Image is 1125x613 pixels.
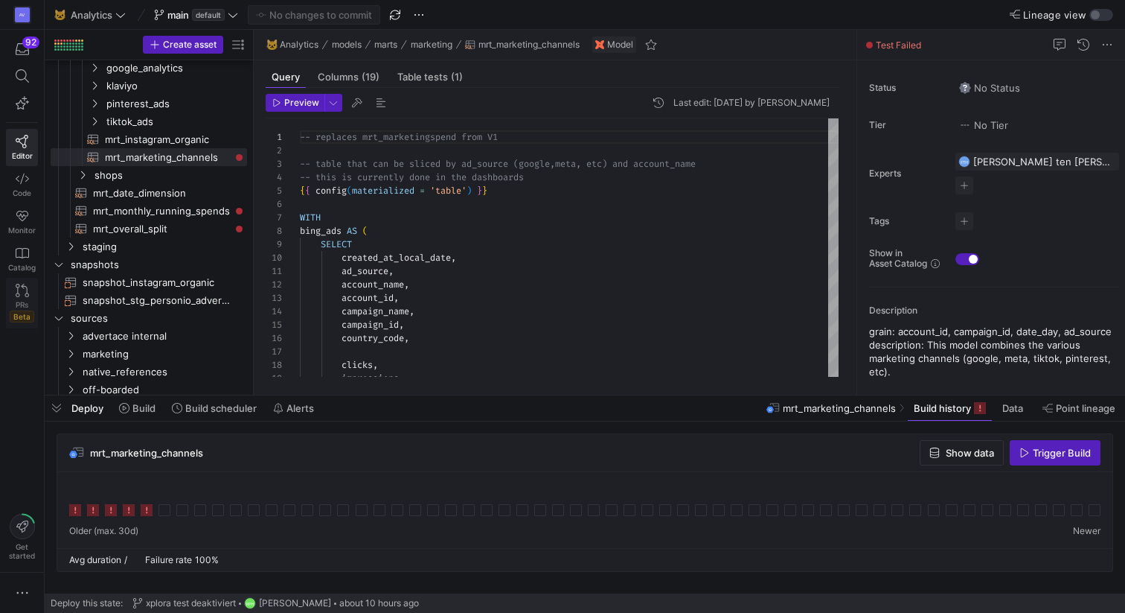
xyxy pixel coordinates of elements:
span: campaign_id [342,319,399,331]
div: Press SPACE to select this row. [51,59,247,77]
div: Press SPACE to select this row. [51,273,247,291]
div: Press SPACE to select this row. [51,95,247,112]
span: Test Failed [876,39,921,51]
span: } [482,185,487,197]
span: Editor [12,151,33,160]
div: Press SPACE to select this row. [51,345,247,363]
span: Query [272,72,300,82]
span: advertace internal [83,328,245,345]
span: bing_ads [300,225,342,237]
span: Show in Asset Catalog [869,248,927,269]
span: , [394,292,399,304]
a: mrt_marketing_channels​​​​​​​​​​ [51,148,247,166]
span: Show data [946,447,994,459]
span: -- table that can be sliced by ad_source (google, [300,158,555,170]
a: AV [6,2,38,28]
span: Status [869,83,943,93]
span: Data [1002,402,1023,414]
button: 🐱Analytics [51,5,129,25]
span: } [477,185,482,197]
div: 7 [266,211,282,224]
div: 16 [266,331,282,345]
div: 5 [266,184,282,197]
div: 12 [266,278,282,291]
button: mrt_marketing_channels [461,36,583,54]
span: Analytics [71,9,112,21]
div: 10 [266,251,282,264]
span: off-boarded [83,381,245,398]
a: mrt_date_dimension​​​​​​​​​​ [51,184,247,202]
span: ) [467,185,472,197]
span: Older (max. 30d) [69,526,138,536]
img: No status [959,82,971,94]
div: 9 [266,238,282,251]
span: Newer [1073,526,1100,536]
span: xplora test deaktiviert [146,598,236,609]
span: -- this is currently done in the dashboards [300,171,524,183]
div: 11 [266,264,282,278]
span: sources [71,310,245,327]
span: { [300,185,305,197]
span: mrt_monthly_running_spends​​​​​​​​​​ [93,203,230,220]
span: mrt_marketing_channels [90,447,203,459]
span: tiktok_ads [106,113,245,130]
div: Press SPACE to select this row. [51,381,247,398]
span: Code [13,188,31,197]
span: Tags [869,216,943,226]
button: Show data [920,440,1004,466]
span: mrt_instagram_organic​​​​​​​​​​ [105,131,230,148]
button: marts [371,36,401,54]
span: Lineage view [1023,9,1086,21]
div: 13 [266,291,282,305]
div: 8 [266,224,282,238]
div: RPH [244,597,256,609]
span: shops [94,167,245,184]
span: 🐱 [266,39,277,50]
div: Press SPACE to select this row. [51,148,247,166]
button: Trigger Build [1010,440,1100,466]
span: mrt_overall_split​​​​​​​​​​ [93,220,230,238]
span: ad_source [342,265,388,277]
span: { [305,185,310,197]
span: Table tests [397,72,463,82]
span: Build history [914,402,971,414]
button: No statusNo Status [955,78,1024,98]
div: 14 [266,305,282,318]
span: mrt_marketing_channels​​​​​​​​​​ [105,149,230,166]
button: Preview [266,94,324,112]
div: Press SPACE to select this row. [51,77,247,95]
span: Model [607,39,633,50]
span: Experts [869,168,943,179]
span: Point lineage [1056,402,1115,414]
a: mrt_instagram_organic​​​​​​​​​​ [51,130,247,148]
div: Press SPACE to select this row. [51,291,247,309]
div: 3 [266,157,282,171]
div: Press SPACE to select this row. [51,220,247,238]
img: undefined [595,40,604,49]
a: Catalog [6,241,38,278]
span: AS [347,225,357,237]
span: models [332,39,362,50]
button: Create asset [143,36,223,54]
span: 🐱 [54,10,65,20]
button: 🐱Analytics [263,36,322,54]
span: Catalog [8,263,36,272]
span: WITH [300,212,321,223]
span: google_analytics [106,60,245,77]
span: marts [374,39,397,50]
div: AV [15,7,30,22]
span: created_at_local_date [342,252,451,264]
div: Press SPACE to select this row. [51,238,247,255]
span: impressions [342,372,399,384]
a: PRsBeta [6,278,38,328]
span: Deploy [71,402,103,414]
div: 92 [22,36,39,48]
a: snapshot_instagram_organic​​​​​​​ [51,273,247,291]
span: country_code [342,332,404,344]
span: Failure rate [145,554,192,565]
div: 15 [266,318,282,331]
span: Build scheduler [185,402,257,414]
span: Avg duration [69,554,121,565]
span: , [399,319,404,331]
div: 4 [266,171,282,184]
